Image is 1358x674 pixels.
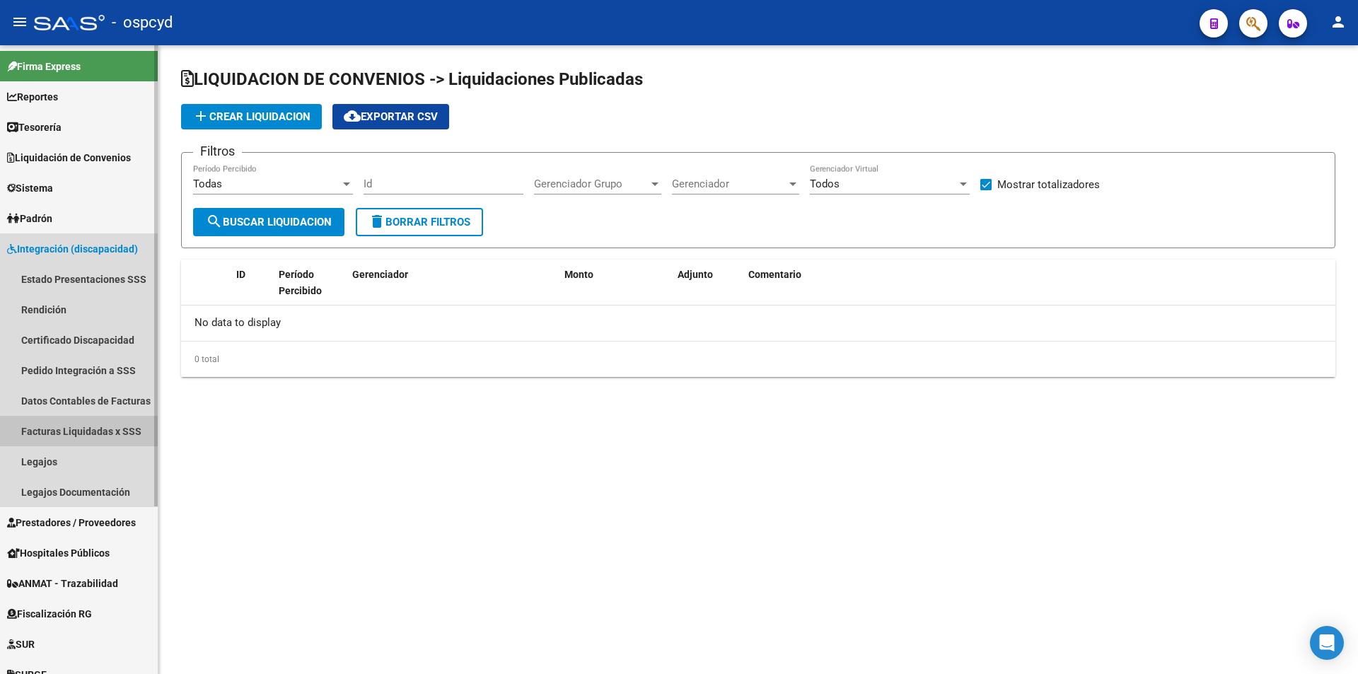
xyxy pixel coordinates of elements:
[181,306,1335,341] div: No data to display
[7,637,35,652] span: SUR
[7,59,81,74] span: Firma Express
[193,208,344,236] button: Buscar Liquidacion
[352,269,408,280] span: Gerenciador
[181,69,643,89] span: LIQUIDACION DE CONVENIOS -> Liquidaciones Publicadas
[743,260,1335,322] datatable-header-cell: Comentario
[231,260,273,322] datatable-header-cell: ID
[193,178,222,190] span: Todas
[1330,13,1347,30] mat-icon: person
[347,260,559,322] datatable-header-cell: Gerenciador
[534,178,649,190] span: Gerenciador Grupo
[678,269,713,280] span: Adjunto
[559,260,672,322] datatable-header-cell: Monto
[748,269,801,280] span: Comentario
[7,241,138,257] span: Integración (discapacidad)
[564,269,593,280] span: Monto
[1310,626,1344,660] div: Open Intercom Messenger
[368,213,385,230] mat-icon: delete
[7,89,58,105] span: Reportes
[7,180,53,196] span: Sistema
[368,216,470,228] span: Borrar Filtros
[7,515,136,530] span: Prestadores / Proveedores
[279,269,322,296] span: Período Percibido
[193,141,242,161] h3: Filtros
[672,178,787,190] span: Gerenciador
[7,545,110,561] span: Hospitales Públicos
[997,176,1100,193] span: Mostrar totalizadores
[810,178,840,190] span: Todos
[192,108,209,124] mat-icon: add
[273,260,326,322] datatable-header-cell: Período Percibido
[7,150,131,165] span: Liquidación de Convenios
[181,104,322,129] button: Crear Liquidacion
[11,13,28,30] mat-icon: menu
[356,208,483,236] button: Borrar Filtros
[344,110,438,123] span: Exportar CSV
[7,576,118,591] span: ANMAT - Trazabilidad
[344,108,361,124] mat-icon: cloud_download
[112,7,173,38] span: - ospcyd
[206,216,332,228] span: Buscar Liquidacion
[7,120,62,135] span: Tesorería
[7,211,52,226] span: Padrón
[236,269,245,280] span: ID
[672,260,743,322] datatable-header-cell: Adjunto
[206,213,223,230] mat-icon: search
[7,606,92,622] span: Fiscalización RG
[181,342,1335,377] div: 0 total
[192,110,311,123] span: Crear Liquidacion
[332,104,449,129] button: Exportar CSV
